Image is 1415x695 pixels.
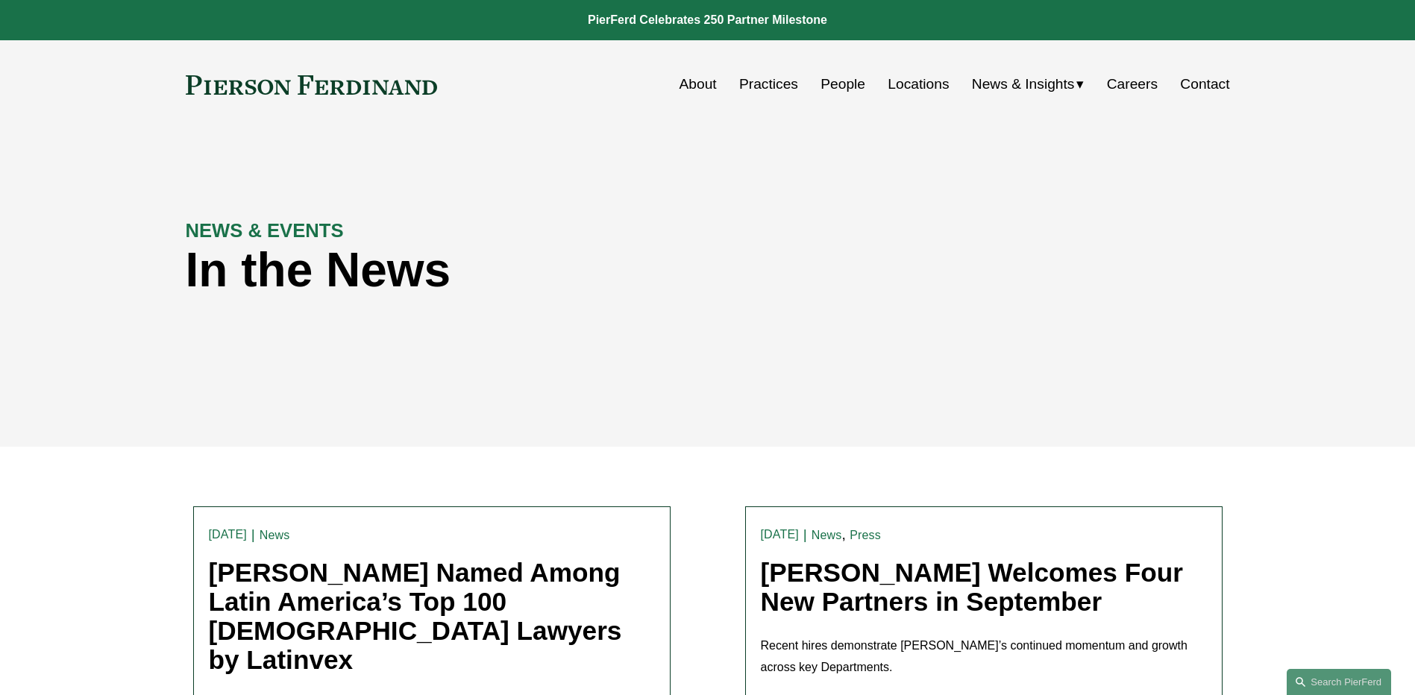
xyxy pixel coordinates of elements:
a: Search this site [1287,669,1391,695]
h1: In the News [186,243,969,298]
span: , [841,526,845,542]
span: News & Insights [972,72,1075,98]
a: Practices [739,70,798,98]
a: [PERSON_NAME] Welcomes Four New Partners in September [761,558,1183,616]
a: About [680,70,717,98]
time: [DATE] [761,529,799,541]
p: Recent hires demonstrate [PERSON_NAME]’s continued momentum and growth across key Departments. [761,635,1207,679]
time: [DATE] [209,529,247,541]
a: Contact [1180,70,1229,98]
a: News [260,529,290,541]
a: [PERSON_NAME] Named Among Latin America’s Top 100 [DEMOGRAPHIC_DATA] Lawyers by Latinvex [209,558,622,673]
strong: NEWS & EVENTS [186,220,344,241]
a: Press [850,529,881,541]
a: folder dropdown [972,70,1085,98]
a: People [821,70,865,98]
a: Careers [1107,70,1158,98]
a: News [812,529,842,541]
a: Locations [888,70,949,98]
